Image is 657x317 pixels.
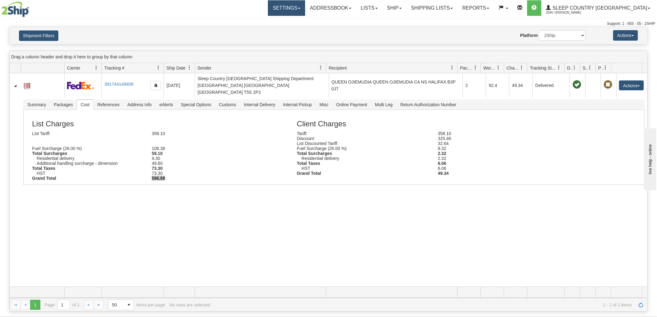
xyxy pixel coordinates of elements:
[507,65,520,71] span: Charge
[2,21,655,26] div: Support: 1 - 855 - 55 - 2SHIP
[27,146,147,151] div: Fuel Surcharge (26.00 %)
[292,131,433,136] div: Tariff:
[195,73,329,97] td: Sleep Country [GEOGRAPHIC_DATA] Shipping Department [GEOGRAPHIC_DATA] [GEOGRAPHIC_DATA] [GEOGRAPH...
[643,127,656,190] iframe: chat widget
[573,80,581,89] span: On time
[546,10,593,16] span: 2044 / [PERSON_NAME]
[57,300,70,310] input: Page 1
[433,166,574,171] div: 6.06
[215,302,632,307] span: 1 - 1 of 1 items
[383,0,406,16] a: Ship
[600,62,611,73] a: Pickup Status filter column settings
[240,100,279,110] span: Internal Delivery
[10,51,647,63] div: grid grouping header
[147,171,267,176] div: 73.30
[27,151,147,156] div: Total Surcharges
[292,151,433,156] div: Total Surcharges
[598,65,604,71] span: Pickup Status
[147,176,267,181] div: 596.88
[32,120,297,128] h3: List Charges
[292,146,433,151] div: Fuel Surcharge (26.00 %)
[583,65,588,71] span: Shipment Issues
[613,30,638,41] button: Actions
[292,161,433,166] div: Total Taxes
[19,30,58,41] button: Shipment Filters
[67,65,80,71] span: Carrier
[24,100,50,110] span: Summary
[27,166,147,171] div: Total Taxes
[433,146,574,151] div: 8.32
[91,62,102,73] a: Carrier filter column settings
[5,5,57,10] div: live help - online
[177,100,215,110] span: Special Options
[292,141,433,146] div: List Discounted Tariff:
[604,80,612,89] span: Pickup Not Assigned
[493,62,504,73] a: Weight filter column settings
[329,65,347,71] span: Recipient
[147,146,267,151] div: 106.38
[151,81,161,90] button: Copy to clipboard
[433,141,574,146] div: 32.64
[268,0,305,16] a: Settings
[460,65,473,71] span: Packages
[433,136,574,141] div: 325.46
[567,65,573,71] span: Delivery Status
[112,302,120,308] span: 50
[470,62,481,73] a: Packages filter column settings
[463,73,486,97] td: 2
[32,161,152,166] div: Additional handling surcharge - dimension
[67,82,94,89] img: 2 - FedEx Express®
[530,65,557,71] span: Tracking Status
[297,166,438,171] div: HST
[24,80,30,90] a: Label
[124,300,134,310] span: select
[483,65,496,71] span: Weight
[12,83,18,89] a: Collapse
[197,65,211,71] span: Sender
[356,0,382,16] a: Lists
[104,82,133,87] a: 391744149406
[433,151,574,156] div: 2.32
[215,100,240,110] span: Customs
[316,100,332,110] span: Misc
[2,2,29,17] img: logo2044.jpg
[32,171,152,176] div: HST
[433,171,574,176] div: 49.34
[124,100,156,110] span: Address Info
[333,100,371,110] span: Online Payment
[486,73,509,97] td: 92.4
[433,156,574,161] div: 2.32
[619,80,644,90] button: Actions
[153,62,164,73] a: Tracking # filter column settings
[94,100,124,110] span: References
[147,166,267,171] div: 73.30
[636,300,646,310] a: Refresh
[406,0,458,16] a: Shipping lists
[147,151,267,156] div: 59.10
[50,100,76,110] span: Packages
[297,156,438,161] div: Residential delivery
[164,73,195,97] td: [DATE]
[447,62,457,73] a: Recipient filter column settings
[520,32,538,38] label: Platform
[541,0,655,16] a: Sleep Country [GEOGRAPHIC_DATA] 2044 / [PERSON_NAME]
[166,65,185,71] span: Ship Date
[27,176,147,181] div: Grand Total
[27,131,147,136] div: List Tariff:
[292,171,433,176] div: Grand Total
[170,302,211,307] div: No rows are selected
[517,62,527,73] a: Charge filter column settings
[433,131,574,136] div: 358.10
[371,100,396,110] span: Multi Leg
[184,62,195,73] a: Ship Date filter column settings
[147,161,267,166] div: 49.80
[147,156,267,161] div: 9.30
[147,131,267,136] div: 358.10
[532,73,570,97] td: Delivered
[108,300,165,310] span: items per page
[554,62,564,73] a: Tracking Status filter column settings
[45,300,80,310] span: Page of 1
[433,161,574,166] div: 6.06
[509,73,532,97] td: 49.34
[305,0,356,16] a: Addressbook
